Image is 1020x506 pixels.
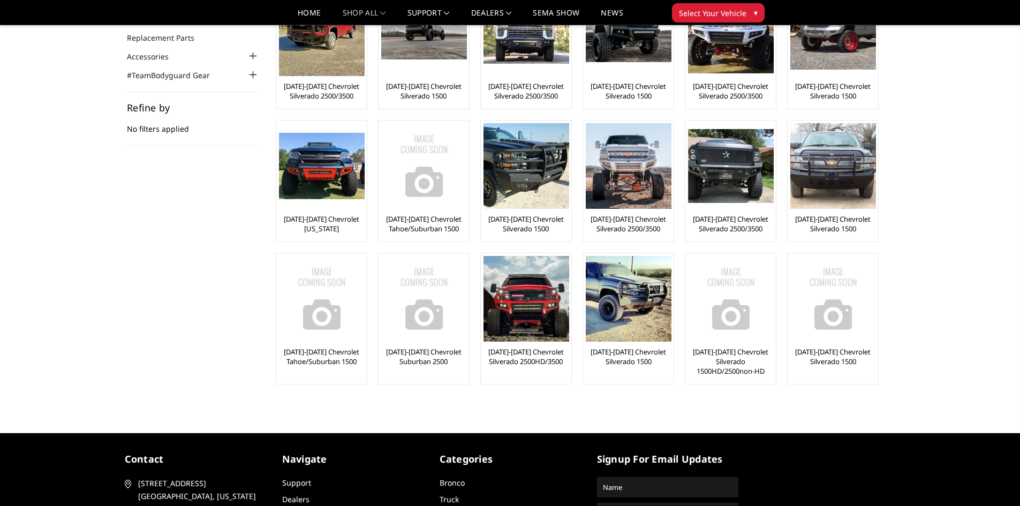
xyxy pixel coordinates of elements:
[343,9,386,25] a: shop all
[279,347,364,366] a: [DATE]-[DATE] Chevrolet Tahoe/Suburban 1500
[754,7,758,18] span: ▾
[672,3,765,22] button: Select Your Vehicle
[282,452,424,466] h5: Navigate
[381,81,466,101] a: [DATE]-[DATE] Chevrolet Silverado 1500
[533,9,579,25] a: SEMA Show
[790,256,875,342] a: No Image
[125,452,266,466] h5: contact
[586,347,671,366] a: [DATE]-[DATE] Chevrolet Silverado 1500
[127,51,182,62] a: Accessories
[407,9,450,25] a: Support
[282,494,309,504] a: Dealers
[966,455,1020,506] iframe: Chat Widget
[127,103,260,146] div: No filters applied
[597,452,738,466] h5: signup for email updates
[381,123,466,209] a: No Image
[790,214,875,233] a: [DATE]-[DATE] Chevrolet Silverado 1500
[440,478,465,488] a: Bronco
[688,347,773,376] a: [DATE]-[DATE] Chevrolet Silverado 1500HD/2500non-HD
[440,494,459,504] a: Truck
[586,81,671,101] a: [DATE]-[DATE] Chevrolet Silverado 1500
[381,214,466,233] a: [DATE]-[DATE] Chevrolet Tahoe/Suburban 1500
[381,256,467,342] img: No Image
[679,7,746,19] span: Select Your Vehicle
[471,9,512,25] a: Dealers
[790,347,875,366] a: [DATE]-[DATE] Chevrolet Silverado 1500
[601,9,623,25] a: News
[599,479,737,496] input: Name
[279,256,365,342] img: No Image
[282,478,311,488] a: Support
[440,452,581,466] h5: Categories
[381,347,466,366] a: [DATE]-[DATE] Chevrolet Suburban 2500
[790,256,876,342] img: No Image
[127,70,223,81] a: #TeamBodyguard Gear
[483,214,569,233] a: [DATE]-[DATE] Chevrolet Silverado 1500
[688,256,774,342] img: No Image
[279,214,364,233] a: [DATE]-[DATE] Chevrolet [US_STATE]
[381,123,467,209] img: No Image
[483,81,569,101] a: [DATE]-[DATE] Chevrolet Silverado 2500/3500
[586,214,671,233] a: [DATE]-[DATE] Chevrolet Silverado 2500/3500
[279,81,364,101] a: [DATE]-[DATE] Chevrolet Silverado 2500/3500
[790,81,875,101] a: [DATE]-[DATE] Chevrolet Silverado 1500
[483,347,569,366] a: [DATE]-[DATE] Chevrolet Silverado 2500HD/3500
[127,103,260,112] h5: Refine by
[298,9,321,25] a: Home
[127,32,208,43] a: Replacement Parts
[688,81,773,101] a: [DATE]-[DATE] Chevrolet Silverado 2500/3500
[688,214,773,233] a: [DATE]-[DATE] Chevrolet Silverado 2500/3500
[381,256,466,342] a: No Image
